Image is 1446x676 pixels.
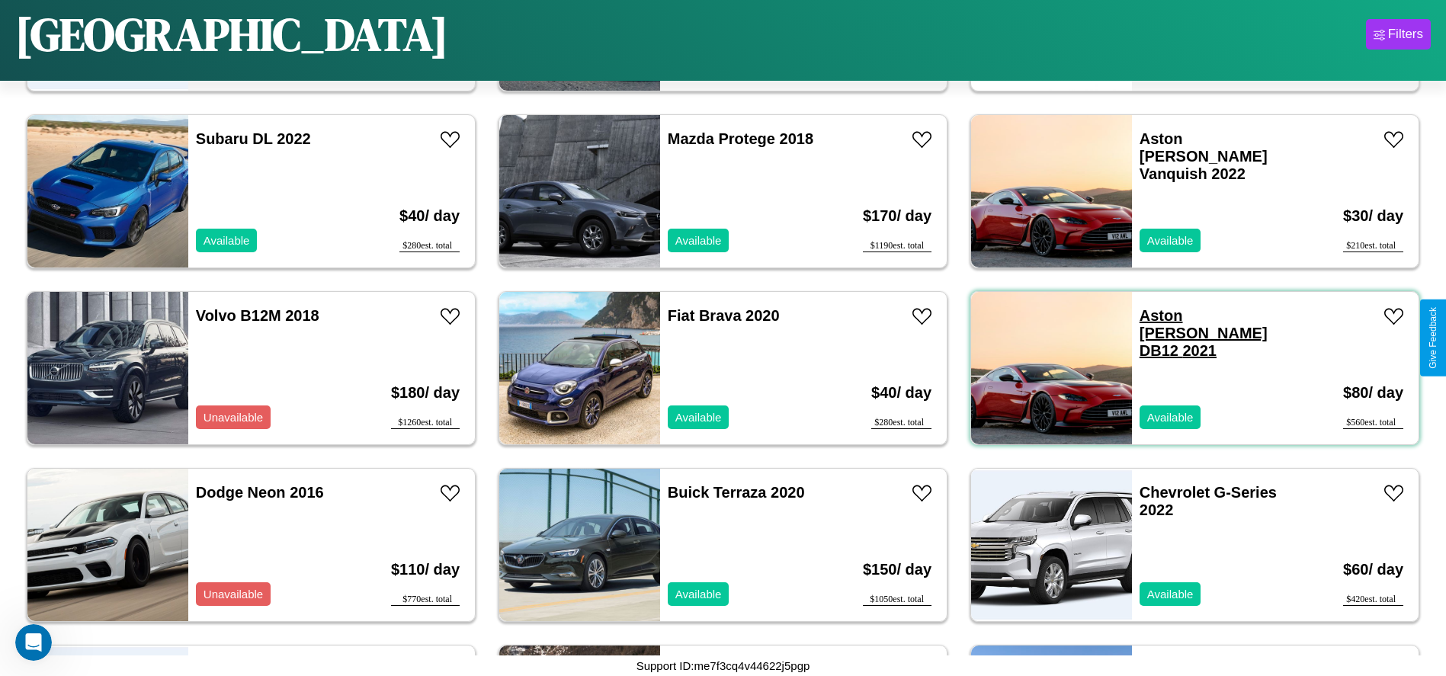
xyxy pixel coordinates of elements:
div: $ 420 est. total [1343,594,1403,606]
div: $ 280 est. total [871,417,931,429]
p: Support ID: me7f3cq4v44622j5pgp [636,655,810,676]
p: Available [675,407,722,428]
a: Fiat Brava 2020 [668,307,780,324]
a: Aston [PERSON_NAME] DB12 2021 [1140,307,1268,359]
a: Buick Terraza 2020 [668,484,805,501]
a: Aston [PERSON_NAME] Vanquish 2022 [1140,130,1268,182]
h3: $ 30 / day [1343,192,1403,240]
h3: $ 150 / day [863,546,931,594]
div: $ 1260 est. total [391,417,460,429]
div: $ 560 est. total [1343,417,1403,429]
a: Volvo B12M 2018 [196,307,319,324]
p: Available [1147,230,1194,251]
div: Give Feedback [1428,307,1438,369]
iframe: Intercom live chat [15,624,52,661]
div: $ 280 est. total [399,240,460,252]
div: Filters [1388,27,1423,42]
div: $ 770 est. total [391,594,460,606]
p: Available [675,230,722,251]
h3: $ 80 / day [1343,369,1403,417]
div: $ 1190 est. total [863,240,931,252]
h3: $ 170 / day [863,192,931,240]
h3: $ 60 / day [1343,546,1403,594]
h3: $ 180 / day [391,369,460,417]
h1: [GEOGRAPHIC_DATA] [15,3,448,66]
div: $ 210 est. total [1343,240,1403,252]
a: Chevrolet G-Series 2022 [1140,484,1277,518]
div: $ 1050 est. total [863,594,931,606]
p: Available [1147,407,1194,428]
p: Available [1147,584,1194,604]
a: Mazda Protege 2018 [668,130,813,147]
a: Dodge Neon 2016 [196,484,324,501]
p: Unavailable [204,584,263,604]
p: Unavailable [204,407,263,428]
button: Filters [1366,19,1431,50]
p: Available [204,230,250,251]
h3: $ 40 / day [871,369,931,417]
p: Available [675,584,722,604]
h3: $ 40 / day [399,192,460,240]
h3: $ 110 / day [391,546,460,594]
a: Subaru DL 2022 [196,130,311,147]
